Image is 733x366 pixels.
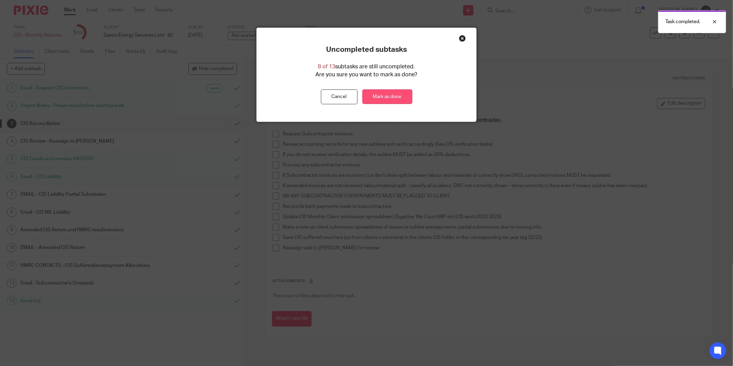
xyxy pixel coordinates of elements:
[326,45,407,54] p: Uncompleted subtasks
[316,71,418,79] p: Are you sure you want to mark as done?
[321,89,358,104] button: Cancel
[665,18,700,25] p: Task completed.
[318,64,335,69] span: 8 of 13
[362,89,412,104] a: Mark as done
[459,35,466,42] div: Close this dialog window
[318,63,415,71] p: subtasks are still uncompleted.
